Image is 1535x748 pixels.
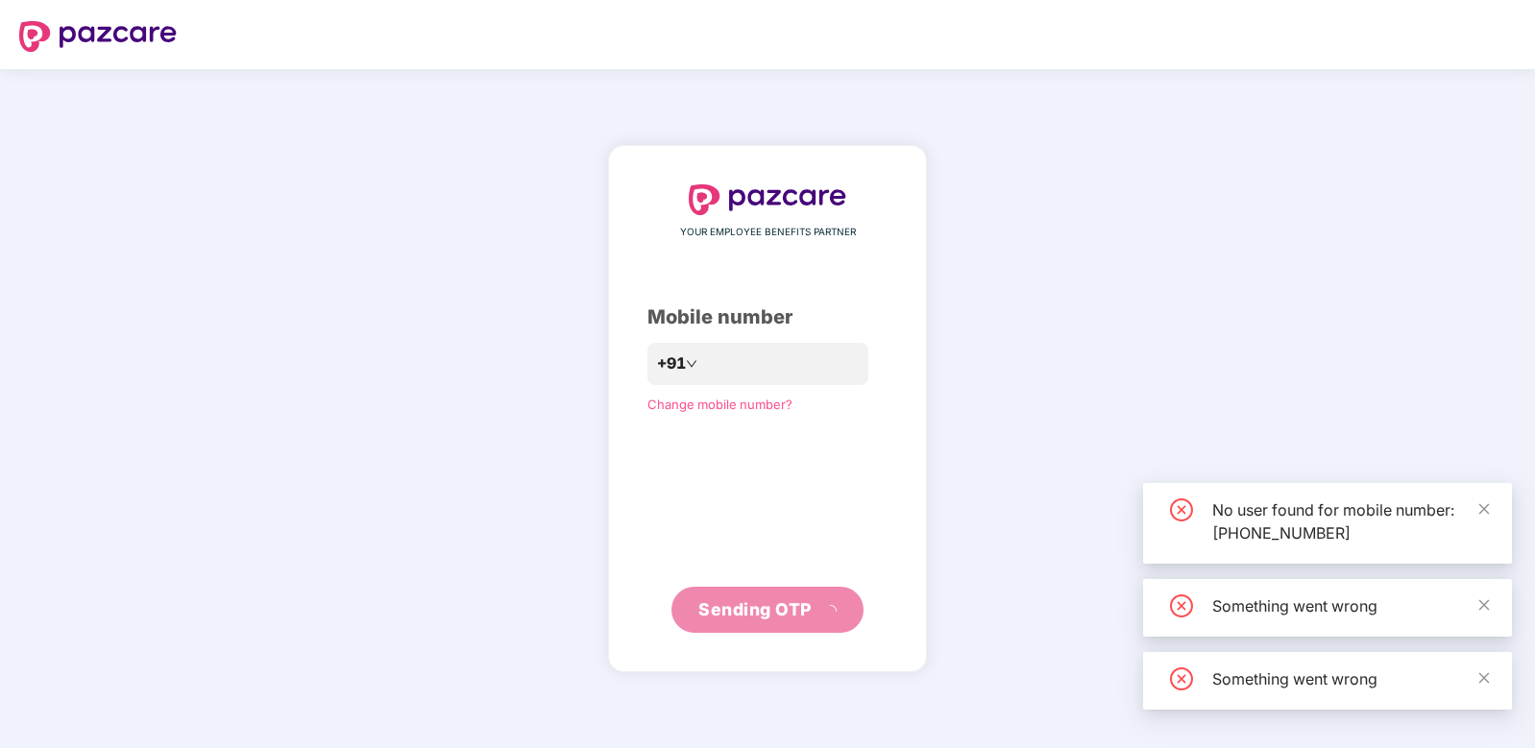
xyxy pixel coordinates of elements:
[647,397,792,412] a: Change mobile number?
[671,587,864,633] button: Sending OTPloading
[1477,598,1491,612] span: close
[1170,498,1193,521] span: close-circle
[686,358,697,370] span: down
[657,351,686,375] span: +91
[1212,594,1489,617] div: Something went wrong
[1170,667,1193,690] span: close-circle
[1212,498,1489,544] div: No user found for mobile number: [PHONE_NUMBER]
[1477,671,1491,685] span: close
[680,225,856,240] span: YOUR EMPLOYEE BENEFITS PARTNER
[1212,667,1489,690] div: Something went wrong
[1170,594,1193,617] span: close-circle
[1477,502,1491,516] span: close
[19,21,177,52] img: logo
[647,302,888,332] div: Mobile number
[689,184,846,215] img: logo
